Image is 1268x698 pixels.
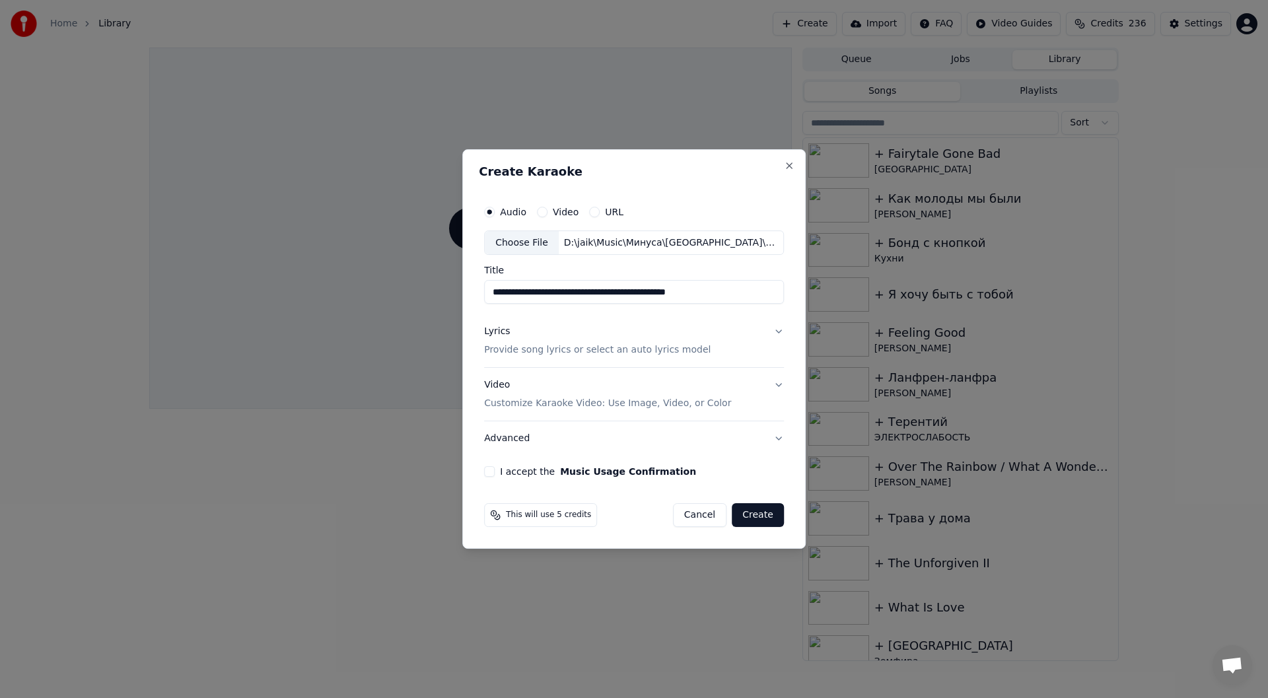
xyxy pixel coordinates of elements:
[673,503,726,527] button: Cancel
[479,166,789,178] h2: Create Karaoke
[485,231,559,255] div: Choose File
[484,344,711,357] p: Provide song lyrics or select an auto lyrics model
[484,368,784,421] button: VideoCustomize Karaoke Video: Use Image, Video, or Color
[484,379,731,411] div: Video
[500,467,696,476] label: I accept the
[506,510,591,520] span: This will use 5 credits
[484,326,510,339] div: Lyrics
[553,207,579,217] label: Video
[559,236,783,250] div: D:\jaik\Music\Минуса\[GEOGRAPHIC_DATA]\_Исходник\Uptown Funk feat [PERSON_NAME] - [PERSON_NAME] [...
[484,421,784,456] button: Advanced
[484,315,784,368] button: LyricsProvide song lyrics or select an auto lyrics model
[484,266,784,275] label: Title
[484,397,731,410] p: Customize Karaoke Video: Use Image, Video, or Color
[560,467,696,476] button: I accept the
[500,207,526,217] label: Audio
[732,503,784,527] button: Create
[605,207,623,217] label: URL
